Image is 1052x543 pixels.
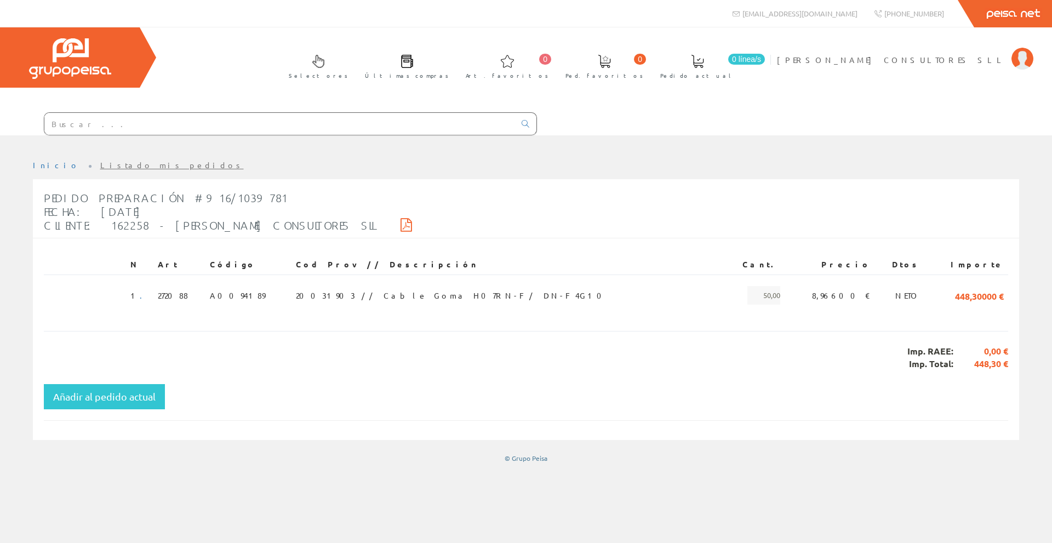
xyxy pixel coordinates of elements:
span: Pedido Preparación #916/1039781 Fecha: [DATE] Cliente: 162258 - [PERSON_NAME] CONSULTORES SLL [44,191,374,232]
span: 20031903 // Cable Goma H07RN-F / DN-F 4G10 [296,286,608,305]
img: Grupo Peisa [29,38,111,79]
span: [EMAIL_ADDRESS][DOMAIN_NAME] [742,9,857,18]
th: Código [205,255,291,275]
span: Selectores [289,70,348,81]
i: Descargar PDF [401,221,412,228]
button: Añadir al pedido actual [44,384,165,409]
div: © Grupo Peisa [33,454,1019,463]
span: 1 [130,286,149,305]
span: Pedido actual [660,70,735,81]
span: 0 [539,54,551,65]
div: Imp. RAEE: Imp. Total: [44,331,1008,384]
a: Inicio [33,160,79,170]
span: A0094189 [210,286,265,305]
span: NETO [895,286,921,305]
th: Cod Prov // Descripción [291,255,722,275]
a: Listado mis pedidos [100,160,244,170]
th: Precio [785,255,875,275]
th: Dtos [875,255,925,275]
a: [PERSON_NAME] CONSULTORES SLL [777,45,1033,56]
span: 8,96600 € [812,286,871,305]
span: 448,30000 € [955,286,1004,305]
th: N [126,255,153,275]
th: Art [153,255,205,275]
span: Ped. favoritos [565,70,643,81]
span: 0 [634,54,646,65]
span: Art. favoritos [466,70,548,81]
span: 0 línea/s [728,54,765,65]
th: Cant. [722,255,785,275]
span: Últimas compras [365,70,449,81]
span: 0,00 € [953,345,1008,358]
span: 448,30 € [953,358,1008,370]
a: Selectores [278,45,353,85]
span: [PERSON_NAME] CONSULTORES SLL [777,54,1006,65]
span: 272088 [158,286,188,305]
th: Importe [925,255,1008,275]
a: Últimas compras [354,45,454,85]
input: Buscar ... [44,113,515,135]
span: [PHONE_NUMBER] [884,9,944,18]
span: 50,00 [747,286,780,305]
a: . [140,290,149,300]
